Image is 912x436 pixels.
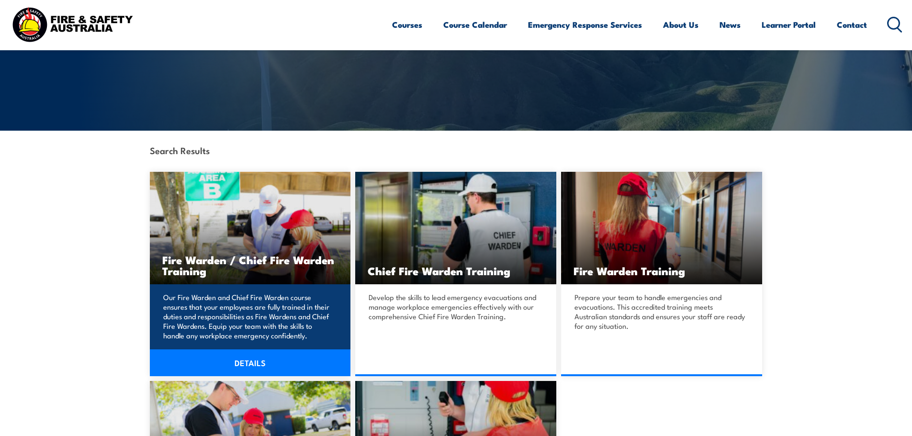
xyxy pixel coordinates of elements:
p: Develop the skills to lead emergency evacuations and manage workplace emergencies effectively wit... [369,292,540,321]
a: Courses [392,12,422,37]
p: Our Fire Warden and Chief Fire Warden course ensures that your employees are fully trained in the... [163,292,335,340]
h3: Fire Warden / Chief Fire Warden Training [162,254,338,276]
strong: Search Results [150,144,210,157]
img: Fire Warden Training [561,172,762,284]
a: Course Calendar [443,12,507,37]
p: Prepare your team to handle emergencies and evacuations. This accredited training meets Australia... [574,292,746,331]
a: DETAILS [150,349,351,376]
a: Fire Warden / Chief Fire Warden Training [150,172,351,284]
h3: Fire Warden Training [574,265,750,276]
a: Learner Portal [762,12,816,37]
a: Contact [837,12,867,37]
img: Chief Fire Warden Training [355,172,556,284]
h3: Chief Fire Warden Training [368,265,544,276]
img: Fire Warden and Chief Fire Warden Training [150,172,351,284]
a: News [720,12,741,37]
a: Emergency Response Services [528,12,642,37]
a: About Us [663,12,698,37]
